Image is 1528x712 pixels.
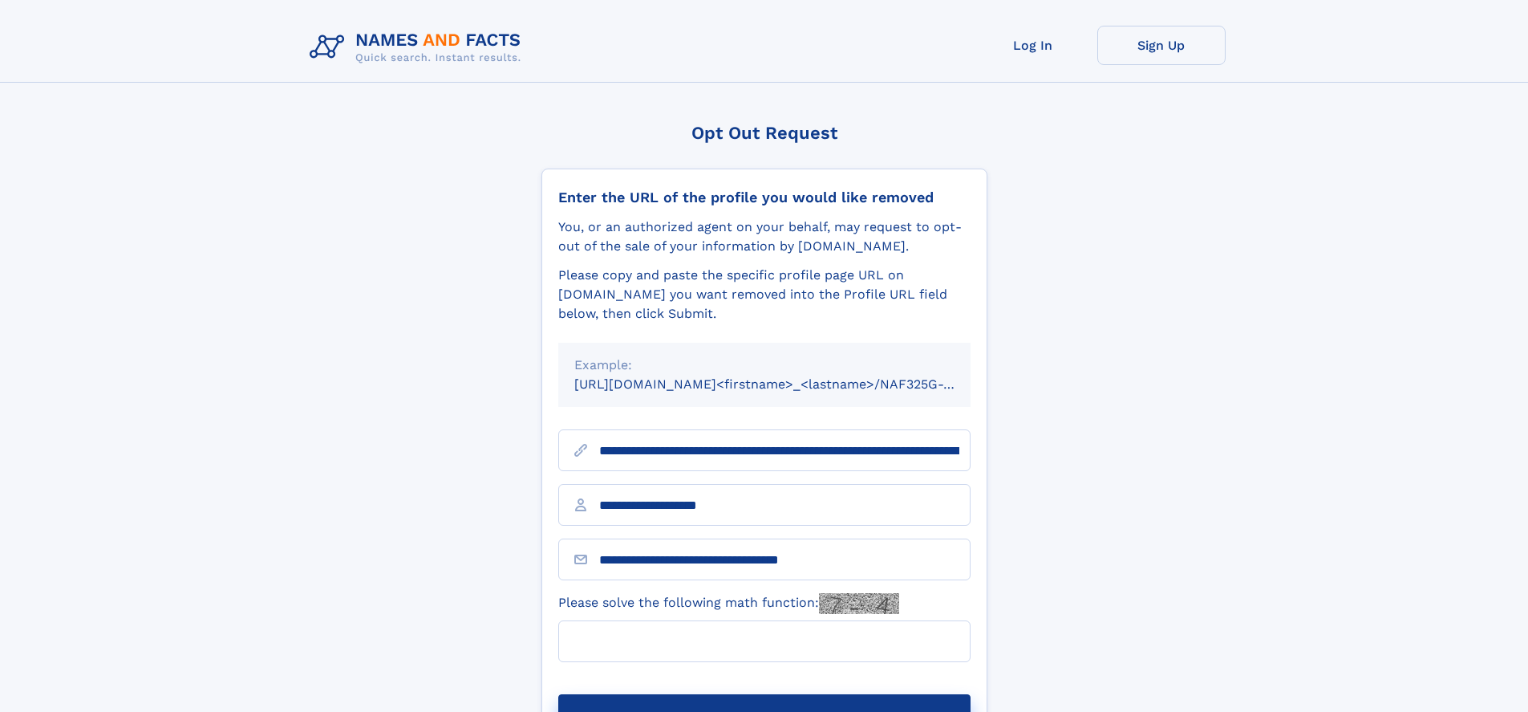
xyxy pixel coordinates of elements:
[574,376,1001,392] small: [URL][DOMAIN_NAME]<firstname>_<lastname>/NAF325G-xxxxxxxx
[1097,26,1226,65] a: Sign Up
[303,26,534,69] img: Logo Names and Facts
[558,593,899,614] label: Please solve the following math function:
[969,26,1097,65] a: Log In
[541,123,987,143] div: Opt Out Request
[558,189,971,206] div: Enter the URL of the profile you would like removed
[558,218,971,256] div: You, or an authorized agent on your behalf, may request to opt-out of the sale of your informatio...
[574,356,954,375] div: Example:
[558,266,971,323] div: Please copy and paste the specific profile page URL on [DOMAIN_NAME] you want removed into the Pr...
